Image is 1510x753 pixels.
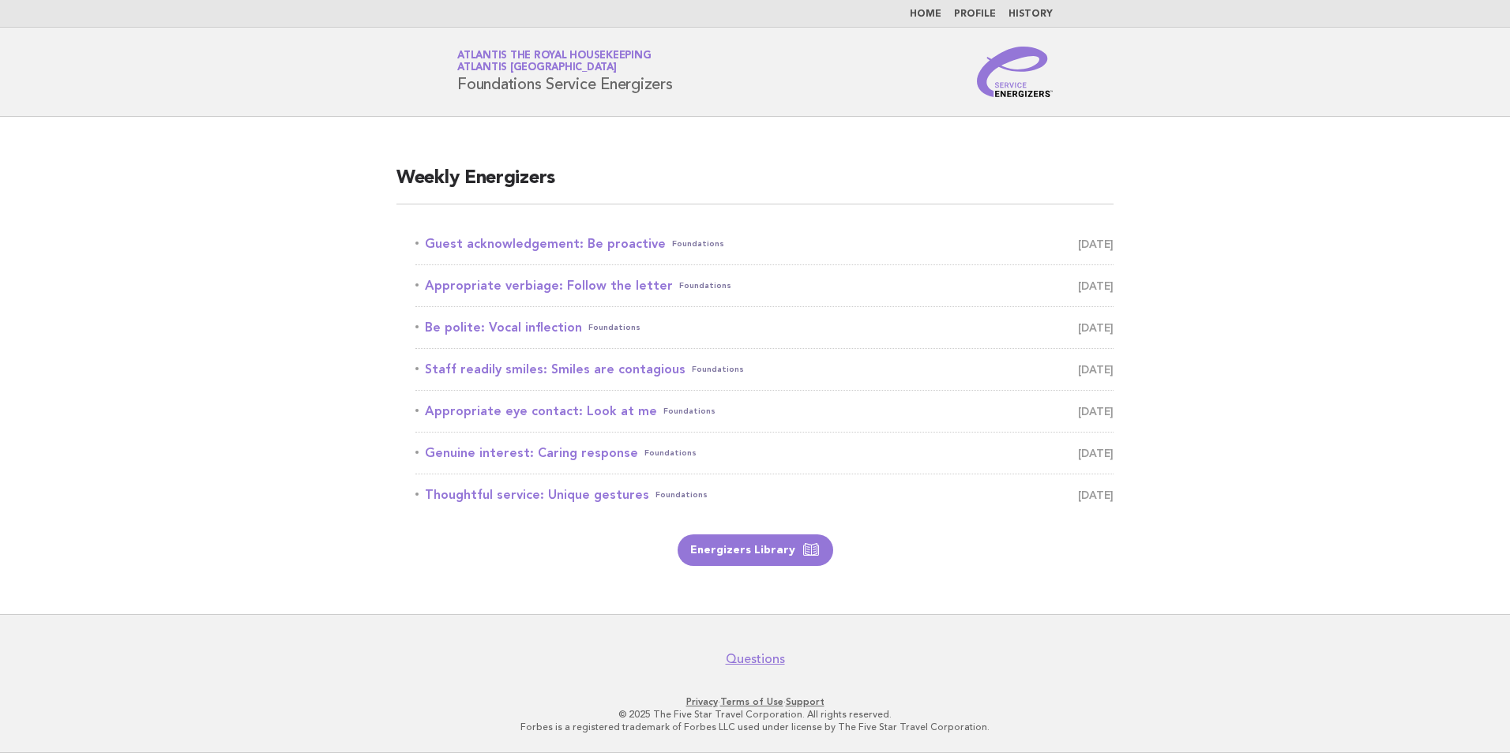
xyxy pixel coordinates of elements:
[1078,442,1114,464] span: [DATE]
[457,51,651,73] a: Atlantis the Royal HousekeepingAtlantis [GEOGRAPHIC_DATA]
[954,9,996,19] a: Profile
[786,696,824,707] a: Support
[1078,233,1114,255] span: [DATE]
[672,233,724,255] span: Foundations
[977,47,1053,97] img: Service Energizers
[457,51,673,92] h1: Foundations Service Energizers
[1078,484,1114,506] span: [DATE]
[272,695,1238,708] p: · ·
[415,317,1114,339] a: Be polite: Vocal inflectionFoundations [DATE]
[415,275,1114,297] a: Appropriate verbiage: Follow the letterFoundations [DATE]
[678,534,833,566] a: Energizers Library
[1078,275,1114,297] span: [DATE]
[272,708,1238,721] p: © 2025 The Five Star Travel Corporation. All rights reserved.
[720,696,783,707] a: Terms of Use
[588,317,640,339] span: Foundations
[457,63,617,73] span: Atlantis [GEOGRAPHIC_DATA]
[692,358,744,380] span: Foundations
[272,721,1238,733] p: Forbes is a registered trademark of Forbes LLC used under license by The Five Star Travel Corpora...
[663,400,716,422] span: Foundations
[415,484,1114,506] a: Thoughtful service: Unique gesturesFoundations [DATE]
[415,442,1114,464] a: Genuine interest: Caring responseFoundations [DATE]
[726,651,785,667] a: Questions
[1078,317,1114,339] span: [DATE]
[910,9,941,19] a: Home
[1078,358,1114,380] span: [DATE]
[415,358,1114,380] a: Staff readily smiles: Smiles are contagiousFoundations [DATE]
[655,484,708,506] span: Foundations
[686,696,718,707] a: Privacy
[415,233,1114,255] a: Guest acknowledgement: Be proactiveFoundations [DATE]
[415,400,1114,422] a: Appropriate eye contact: Look at meFoundations [DATE]
[679,275,731,297] span: Foundations
[1009,9,1053,19] a: History
[1078,400,1114,422] span: [DATE]
[396,166,1114,204] h2: Weekly Energizers
[644,442,697,464] span: Foundations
